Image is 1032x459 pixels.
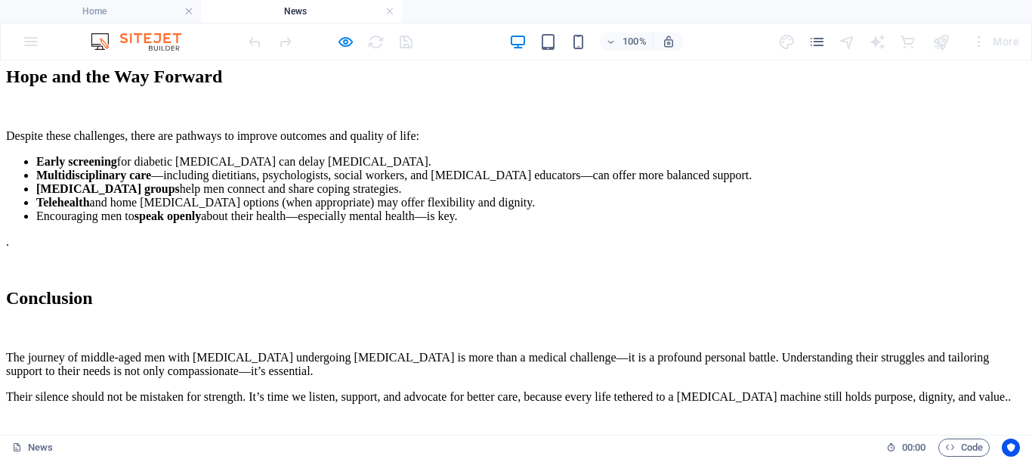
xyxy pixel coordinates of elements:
button: Code [938,439,990,457]
span: : [913,442,915,453]
a: Click to cancel selection. Double-click to open Pages [12,439,53,457]
span: 00 00 [902,439,925,457]
h6: Session time [886,439,926,457]
img: Editor Logo [87,33,200,51]
i: Pages (Ctrl+Alt+S) [808,33,826,51]
button: pages [808,33,827,51]
i: On resize automatically adjust zoom level to fit chosen device. [662,35,675,48]
h6: 100% [623,33,647,51]
button: Click here to leave preview mode and continue editing [336,33,354,51]
h4: News [201,3,402,20]
button: Usercentrics [1002,439,1020,457]
button: 100% [600,33,653,51]
span: Code [945,439,983,457]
